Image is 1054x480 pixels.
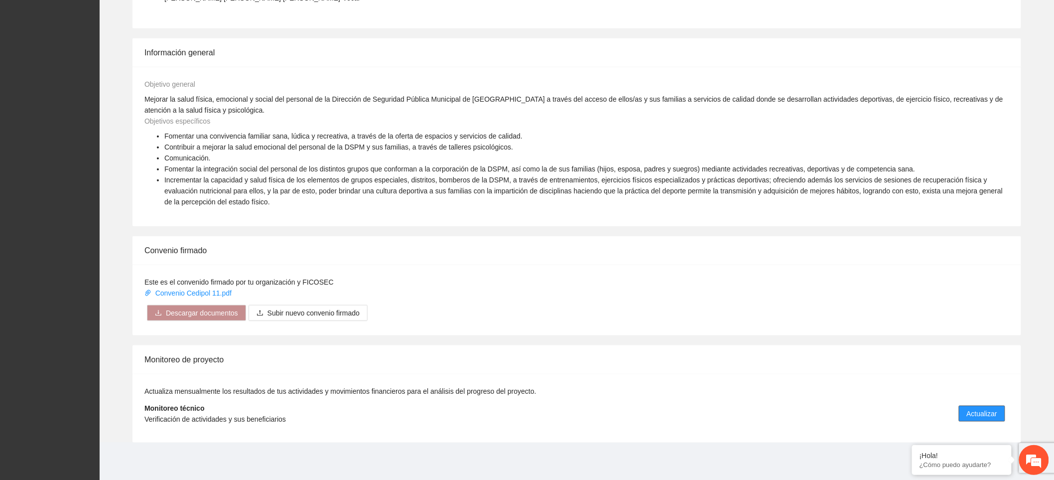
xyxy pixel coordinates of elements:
span: Fomentar una convivencia familiar sana, lúdica y recreativa, a través de la oferta de espacios y ... [164,132,523,140]
span: Mejorar la salud física, emocional y social del personal de la Dirección de Seguridad Pública Mun... [144,95,1003,114]
span: Comunicación. [164,154,211,162]
div: ¡Hola! [920,452,1004,460]
span: uploadSubir nuevo convenio firmado [249,309,368,317]
div: Información general [144,38,1009,67]
button: uploadSubir nuevo convenio firmado [249,305,368,321]
a: Convenio Cedipol 11.pdf [144,289,234,297]
p: ¿Cómo puedo ayudarte? [920,461,1004,469]
button: downloadDescargar documentos [147,305,246,321]
span: Verificación de actividades y sus beneficiarios [144,415,286,423]
span: Contribuir a mejorar la salud emocional del personal de la DSPM y sus familias, a través de talle... [164,143,513,151]
span: Actualizar [967,408,997,419]
span: download [155,310,162,318]
div: Convenio firmado [144,236,1009,265]
strong: Monitoreo técnico [144,404,205,412]
span: paper-clip [144,290,151,297]
span: Descargar documentos [166,308,238,319]
span: Fomentar la integración social del personal de los distintos grupos que conforman a la corporació... [164,165,915,173]
span: Objetivo general [144,80,195,88]
span: upload [257,310,263,318]
span: Subir nuevo convenio firmado [267,308,360,319]
div: Monitoreo de proyecto [144,345,1009,374]
span: Actualiza mensualmente los resultados de tus actividades y movimientos financieros para el anális... [144,387,536,395]
button: Actualizar [959,406,1005,422]
span: Objetivos específicos [144,117,210,125]
span: Este es el convenido firmado por tu organización y FICOSEC [144,278,334,286]
span: Incrementar la capacidad y salud física de los elementos de grupos especiales, distritos, bombero... [164,176,1003,206]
